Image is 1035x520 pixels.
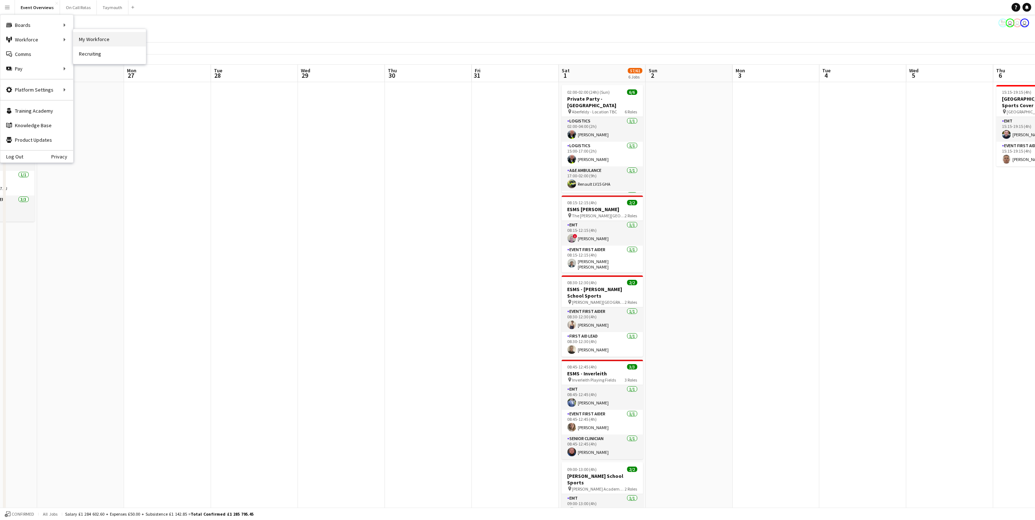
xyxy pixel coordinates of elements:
[572,299,625,305] span: [PERSON_NAME][GEOGRAPHIC_DATA]
[0,104,73,118] a: Training Academy
[562,85,643,193] app-job-card: 02:00-02:00 (24h) (Sun)6/6Private Party - [GEOGRAPHIC_DATA] Aberfeldy - Location TBC6 RolesLogist...
[562,275,643,357] app-job-card: 08:30-12:30 (4h)2/2ESMS - [PERSON_NAME] School Sports [PERSON_NAME][GEOGRAPHIC_DATA]2 RolesEvent ...
[127,67,136,74] span: Mon
[648,71,657,80] span: 2
[573,234,577,238] span: !
[562,117,643,142] app-card-role: Logistics1/102:00-04:00 (2h)[PERSON_NAME]
[15,0,60,15] button: Event Overviews
[562,435,643,459] app-card-role: Senior Clinician1/108:45-12:45 (4h)[PERSON_NAME]
[572,109,617,114] span: Aberfeldy - Location TBC
[627,280,637,285] span: 2/2
[0,47,73,61] a: Comms
[0,18,73,32] div: Boards
[1020,19,1029,27] app-user-avatar: Operations Team
[0,82,73,97] div: Platform Settings
[562,385,643,410] app-card-role: EMT1/108:45-12:45 (4h)[PERSON_NAME]
[73,32,146,47] a: My Workforce
[73,47,146,61] a: Recruiting
[562,206,643,213] h3: ESMS [PERSON_NAME]
[562,195,643,273] app-job-card: 08:15-12:15 (4h)2/2ESMS [PERSON_NAME] The [PERSON_NAME][GEOGRAPHIC_DATA]2 RolesEMT1/108:15-12:15 ...
[126,71,136,80] span: 27
[562,332,643,357] app-card-role: First Aid Lead1/108:30-12:30 (4h)[PERSON_NAME]
[0,154,23,160] a: Log Out
[627,200,637,205] span: 2/2
[562,370,643,377] h3: ESMS - Inverleith
[821,71,831,80] span: 4
[572,486,625,492] span: [PERSON_NAME] Academy Playing Fields
[562,473,643,486] h3: [PERSON_NAME] School Sports
[562,410,643,435] app-card-role: Event First Aider1/108:45-12:45 (4h)[PERSON_NAME]
[1002,89,1032,95] span: 15:15-19:15 (4h)
[568,280,597,285] span: 08:30-12:30 (4h)
[562,191,643,216] app-card-role: Ambulance Technician1/1
[628,74,642,80] div: 6 Jobs
[562,307,643,332] app-card-role: Event First Aider1/108:30-12:30 (4h)[PERSON_NAME]
[562,360,643,459] app-job-card: 08:45-12:45 (4h)3/3ESMS - Inverleith Inverleith Playing Fields3 RolesEMT1/108:45-12:45 (4h)[PERSO...
[568,200,597,205] span: 08:15-12:15 (4h)
[572,377,616,383] span: Inverleith Playing Fields
[300,71,310,80] span: 29
[0,61,73,76] div: Pay
[736,67,745,74] span: Mon
[4,510,35,518] button: Confirmed
[568,467,597,472] span: 09:00-13:00 (4h)
[214,67,222,74] span: Tue
[627,467,637,472] span: 2/2
[562,67,570,74] span: Sat
[562,96,643,109] h3: Private Party - [GEOGRAPHIC_DATA]
[561,71,570,80] span: 1
[51,154,73,160] a: Privacy
[909,67,919,74] span: Wed
[12,512,34,517] span: Confirmed
[999,19,1007,27] app-user-avatar: Operations Manager
[627,364,637,370] span: 3/3
[41,511,59,517] span: All jobs
[572,213,625,218] span: The [PERSON_NAME][GEOGRAPHIC_DATA]
[735,71,745,80] span: 3
[628,68,642,73] span: 57/61
[191,511,254,517] span: Total Confirmed £1 285 795.45
[213,71,222,80] span: 28
[625,377,637,383] span: 3 Roles
[908,71,919,80] span: 5
[996,67,1006,74] span: Thu
[649,67,657,74] span: Sun
[475,67,481,74] span: Fri
[388,67,397,74] span: Thu
[0,133,73,147] a: Product Updates
[625,299,637,305] span: 2 Roles
[0,118,73,133] a: Knowledge Base
[625,213,637,218] span: 2 Roles
[97,0,128,15] button: Taymouth
[65,511,254,517] div: Salary £1 284 602.60 + Expenses £50.00 + Subsistence £1 142.85 =
[562,286,643,299] h3: ESMS - [PERSON_NAME] School Sports
[568,89,610,95] span: 02:00-02:00 (24h) (Sun)
[625,486,637,492] span: 2 Roles
[301,67,310,74] span: Wed
[562,494,643,519] app-card-role: EMT1/109:00-13:00 (4h)[PERSON_NAME]
[60,0,97,15] button: On Call Rotas
[562,142,643,166] app-card-role: Logistics1/115:00-17:00 (2h)[PERSON_NAME]
[562,221,643,246] app-card-role: EMT1/108:15-12:15 (4h)![PERSON_NAME]
[562,246,643,273] app-card-role: Event First Aider1/108:15-12:15 (4h)[PERSON_NAME] [PERSON_NAME]
[625,109,637,114] span: 6 Roles
[1006,19,1015,27] app-user-avatar: Operations Team
[568,364,597,370] span: 08:45-12:45 (4h)
[562,166,643,191] app-card-role: A&E Ambulance1/117:00-02:00 (9h)Renault LV15 GHA
[995,71,1006,80] span: 6
[627,89,637,95] span: 6/6
[1013,19,1022,27] app-user-avatar: Operations Team
[474,71,481,80] span: 31
[387,71,397,80] span: 30
[0,32,73,47] div: Workforce
[823,67,831,74] span: Tue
